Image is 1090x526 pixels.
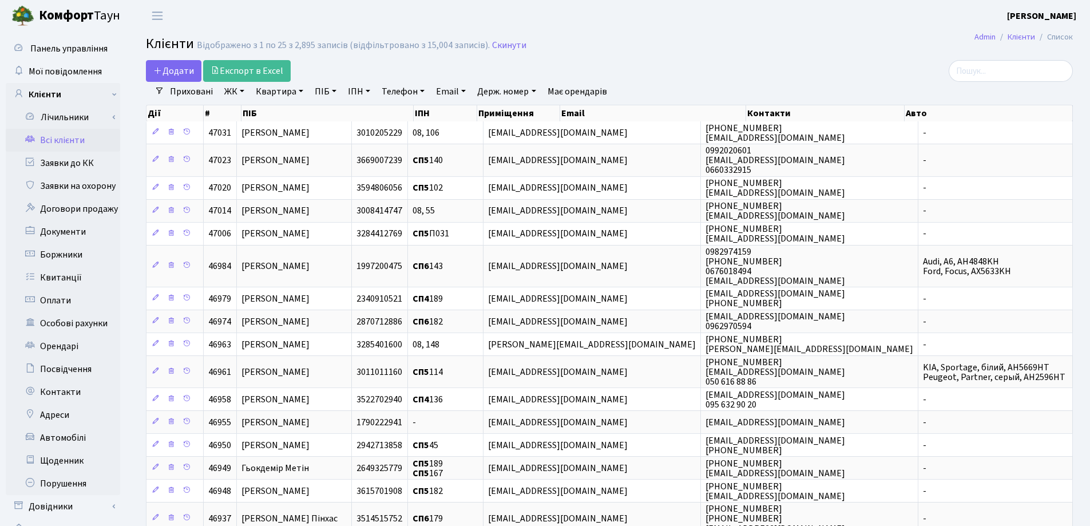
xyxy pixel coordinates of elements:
a: Орендарі [6,335,120,358]
a: Приховані [165,82,217,101]
span: - [923,228,926,240]
span: 2870712886 [356,315,402,328]
span: [PERSON_NAME] [241,439,310,452]
span: 47020 [208,182,231,195]
a: Особові рахунки [6,312,120,335]
span: [PERSON_NAME] [241,393,310,406]
input: Пошук... [949,60,1073,82]
span: [EMAIL_ADDRESS][DOMAIN_NAME] [488,205,628,217]
a: Контакти [6,381,120,404]
span: 143 [413,260,443,272]
span: Таун [39,6,120,26]
span: 182 [413,485,443,497]
nav: breadcrumb [957,25,1090,49]
span: [PERSON_NAME] Пінхас [241,513,338,525]
a: [PERSON_NAME] [1007,9,1076,23]
span: [PERSON_NAME] [241,154,310,167]
span: 3514515752 [356,513,402,525]
span: 46958 [208,393,231,406]
span: 3010205229 [356,126,402,139]
a: Довідники [6,495,120,518]
span: - [923,292,926,305]
span: 47023 [208,154,231,167]
th: Email [560,105,746,121]
span: [PHONE_NUMBER] [EMAIL_ADDRESS][DOMAIN_NAME] [705,223,845,245]
span: - [923,126,926,139]
span: [EMAIL_ADDRESS][DOMAIN_NAME] [PHONE_NUMBER] [705,287,845,310]
span: 46979 [208,292,231,305]
span: [EMAIL_ADDRESS][DOMAIN_NAME] [488,393,628,406]
span: [PERSON_NAME] [241,205,310,217]
th: Авто [905,105,1073,121]
span: 114 [413,366,443,378]
a: Адреси [6,404,120,426]
span: [EMAIL_ADDRESS][DOMAIN_NAME] [488,260,628,272]
span: [PERSON_NAME] [241,182,310,195]
span: [PERSON_NAME] [241,292,310,305]
a: ІПН [343,82,375,101]
span: KIA, Sportage, білий, AH5669HT Peugeot, Partner, серый, AH2596HT [923,361,1065,383]
span: 46974 [208,315,231,328]
span: 08, 106 [413,126,439,139]
a: ПІБ [310,82,341,101]
span: [EMAIL_ADDRESS][DOMAIN_NAME] [488,315,628,328]
b: СП5 [413,182,429,195]
b: СП5 [413,485,429,497]
span: 1997200475 [356,260,402,272]
span: [PHONE_NUMBER] [EMAIL_ADDRESS][DOMAIN_NAME] [705,480,845,503]
a: Квартира [251,82,308,101]
a: Скинути [492,40,526,51]
a: ЖК [220,82,249,101]
span: 2942713858 [356,439,402,452]
span: [EMAIL_ADDRESS][DOMAIN_NAME] [488,485,628,497]
span: 3284412769 [356,228,402,240]
a: Документи [6,220,120,243]
span: [EMAIL_ADDRESS][DOMAIN_NAME] [488,462,628,474]
span: [EMAIL_ADDRESS][DOMAIN_NAME] 095 632 90 20 [705,389,845,411]
a: Лічильники [13,106,120,129]
a: Оплати [6,289,120,312]
b: Комфорт [39,6,94,25]
span: 179 [413,513,443,525]
span: 46948 [208,485,231,497]
span: 46961 [208,366,231,378]
a: Порушення [6,472,120,495]
b: [PERSON_NAME] [1007,10,1076,22]
b: СП5 [413,228,429,240]
span: - [413,416,416,429]
span: 0982974159 [PHONE_NUMBER] 0676018494 [EMAIL_ADDRESS][DOMAIN_NAME] [705,246,845,287]
span: 08, 148 [413,338,439,351]
span: [EMAIL_ADDRESS][DOMAIN_NAME] [705,416,845,429]
span: 08, 55 [413,205,435,217]
span: 47031 [208,126,231,139]
span: - [923,154,926,167]
a: Посвідчення [6,358,120,381]
a: Панель управління [6,37,120,60]
b: СП4 [413,292,429,305]
span: - [923,439,926,452]
a: Квитанції [6,266,120,289]
th: Приміщення [477,105,560,121]
span: 3594806056 [356,182,402,195]
span: [PHONE_NUMBER] [PERSON_NAME][EMAIL_ADDRESS][DOMAIN_NAME] [705,333,913,355]
span: [PERSON_NAME] [241,260,310,272]
span: [EMAIL_ADDRESS][DOMAIN_NAME] [488,228,628,240]
a: Заявки до КК [6,152,120,175]
span: 1790222941 [356,416,402,429]
span: [PERSON_NAME] [241,315,310,328]
th: ІПН [414,105,477,121]
span: - [923,462,926,474]
th: # [204,105,241,121]
span: [PHONE_NUMBER] [EMAIL_ADDRESS][DOMAIN_NAME] [705,457,845,480]
span: [PERSON_NAME] [241,416,310,429]
span: 47014 [208,205,231,217]
a: Всі клієнти [6,129,120,152]
th: Контакти [746,105,905,121]
span: [EMAIL_ADDRESS][DOMAIN_NAME] [488,513,628,525]
th: Дії [146,105,204,121]
span: П031 [413,228,449,240]
a: Держ. номер [473,82,540,101]
a: Автомобілі [6,426,120,449]
span: [PHONE_NUMBER] [EMAIL_ADDRESS][DOMAIN_NAME] [705,177,845,199]
span: 3285401600 [356,338,402,351]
